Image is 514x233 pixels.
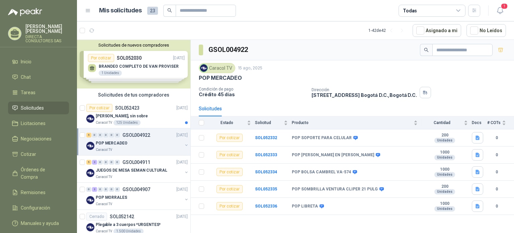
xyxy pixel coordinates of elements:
div: Caracol TV [199,63,235,73]
a: Remisiones [8,186,69,199]
span: Cotizar [21,151,36,158]
div: 0 [115,187,120,192]
p: GSOL004922 [122,133,150,137]
b: POP SOMBRILLA VENTURA CLIPER 21 PULG [292,187,378,192]
a: Chat [8,71,69,83]
img: Company Logo [86,142,94,150]
a: Por cotizarSOL052423[DATE] Company Logo[PERSON_NAME], sin sobreCaracol TV125 Unidades [77,101,190,128]
p: [STREET_ADDRESS] Bogotá D.C. , Bogotá D.C. [312,92,417,98]
div: 125 Unidades [113,120,141,125]
div: 2 [92,187,97,192]
button: No Leídos [466,24,506,37]
th: # COTs [487,116,514,129]
th: Docs [472,116,487,129]
img: Logo peakr [8,8,42,16]
a: SOL052333 [255,153,277,157]
a: Configuración [8,201,69,214]
span: Inicio [21,58,31,65]
div: 0 [115,160,120,165]
div: Por cotizar [217,185,243,193]
button: Asignado a mi [413,24,461,37]
span: Licitaciones [21,120,46,127]
div: 0 [109,133,114,137]
b: 1000 [422,201,468,207]
span: Solicitud [255,120,282,125]
p: [DATE] [176,132,188,138]
a: Tareas [8,86,69,99]
p: POP MORRALES [96,194,127,201]
img: Company Logo [86,196,94,204]
div: Solicitudes [199,105,222,112]
a: 5 0 0 0 0 0 GSOL004922[DATE] Company LogoPOP MERCADEOCaracol TV [86,131,189,153]
div: Unidades [434,138,455,143]
a: Licitaciones [8,117,69,130]
th: Estado [208,116,255,129]
p: Caracol TV [96,174,112,180]
b: 0 [487,203,506,210]
div: Por cotizar [217,168,243,176]
p: [DATE] [176,186,188,193]
b: 1000 [422,150,468,155]
p: GSOL004911 [122,160,150,165]
div: Por cotizar [217,151,243,159]
span: search [424,48,429,52]
th: Producto [292,116,422,129]
p: JUEGOS DE MESA SEMAN CULTURAL [96,167,167,174]
h3: GSOL004922 [208,45,249,55]
div: 2 [92,160,97,165]
a: SOL052332 [255,135,277,140]
a: Inicio [8,55,69,68]
div: 0 [103,133,108,137]
p: Caracol TV [96,147,112,153]
b: POP BOLSA CAMBREL VA-574 [292,170,351,175]
b: SOL052335 [255,187,277,191]
div: 1 - 42 de 42 [368,25,407,36]
span: Configuración [21,204,50,212]
span: Remisiones [21,189,46,196]
p: DIRECTA CONSULTORES SAS [25,35,69,43]
div: Todas [403,7,417,14]
a: 0 2 0 0 0 0 GSOL004907[DATE] Company LogoPOP MORRALESCaracol TV [86,185,189,207]
span: Cantidad [422,120,462,125]
b: POP LIBRETA [292,204,318,209]
b: 0 [487,169,506,175]
img: Company Logo [86,223,94,231]
div: Unidades [434,206,455,212]
a: Solicitudes [8,102,69,114]
p: [DATE] [176,159,188,166]
p: [PERSON_NAME] [PERSON_NAME] [25,24,69,34]
div: 0 [86,187,91,192]
p: SOL052423 [115,106,140,110]
a: SOL052336 [255,204,277,209]
div: 0 [98,133,103,137]
b: POP SOPORTE PARA CELULAR [292,135,352,141]
span: Solicitudes [21,104,44,112]
img: Company Logo [200,64,207,72]
div: Por cotizar [86,104,112,112]
h1: Mis solicitudes [99,6,142,15]
a: SOL052334 [255,170,277,174]
b: 0 [487,152,506,158]
button: Solicitudes de nuevos compradores [80,43,188,48]
div: Por cotizar [217,134,243,142]
div: Solicitudes de tus compradores [77,89,190,101]
p: [DATE] [176,105,188,111]
p: Caracol TV [96,201,112,207]
div: Unidades [434,155,455,160]
p: POP MERCADEO [199,74,242,81]
div: 0 [103,160,108,165]
p: Dirección [312,88,417,92]
b: 0 [487,135,506,141]
b: 0 [487,186,506,192]
p: POP MERCADEO [96,140,127,147]
div: Unidades [434,172,455,177]
div: 0 [115,133,120,137]
div: 5 [86,133,91,137]
span: 23 [147,7,158,15]
p: [DATE] [176,214,188,220]
span: Chat [21,73,31,81]
span: Tareas [21,89,35,96]
p: GSOL004907 [122,187,150,192]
